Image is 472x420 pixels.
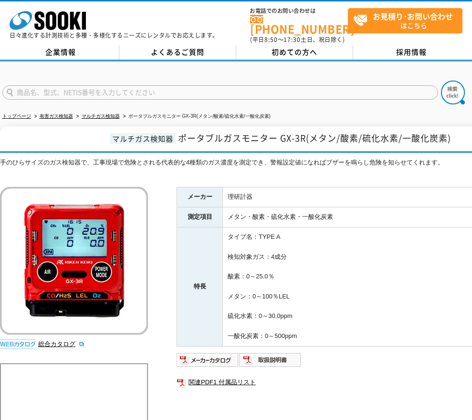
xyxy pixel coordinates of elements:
a: [PHONE_NUMBER] [250,15,348,34]
a: 企業情報 [2,45,119,60]
input: 商品名、型式、NETIS番号を入力してください [2,85,438,100]
span: 初めての方へ [272,47,317,57]
span: お電話でのお問い合わせは [250,8,348,14]
a: 取扱説明書 [239,359,302,366]
strong: お見積り･お問い合わせ [373,10,453,22]
a: 総合カタログ [38,340,85,348]
span: はこちら [353,9,462,32]
a: 採用情報 [353,45,470,60]
a: お見積り･お問い合わせはこちら [348,8,462,33]
a: トップページ [2,113,31,119]
a: よくあるご質問 [119,45,236,60]
a: 有害ガス検知器 [40,113,73,119]
a: 初めての方へ [236,45,353,60]
th: メーカー [177,187,223,207]
img: メーカーカタログ [177,352,239,368]
a: マルチガス検知器 [82,113,120,119]
span: 17:30 [283,35,301,44]
th: 特長 [177,227,223,347]
a: メーカーカタログ [177,359,239,366]
p: 日々進化する計測技術と多種・多様化するニーズにレンタルでお応えします。 [10,32,219,38]
img: 取扱説明書 [239,352,302,368]
span: ポータブルガスモニター GX-3R(メタン/酸素/硫化水素/一酸化炭素) [178,132,451,144]
li: ポータブルガスモニター GX-3R(メタン/酸素/硫化水素/一酸化炭素) [121,112,271,122]
span: マルチガス検知器 [110,133,176,144]
th: 測定項目 [177,207,223,227]
img: btn_search.png [441,81,465,104]
span: (平日 ～ 土日、祝日除く) [250,35,345,44]
span: 8:50 [264,35,278,44]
